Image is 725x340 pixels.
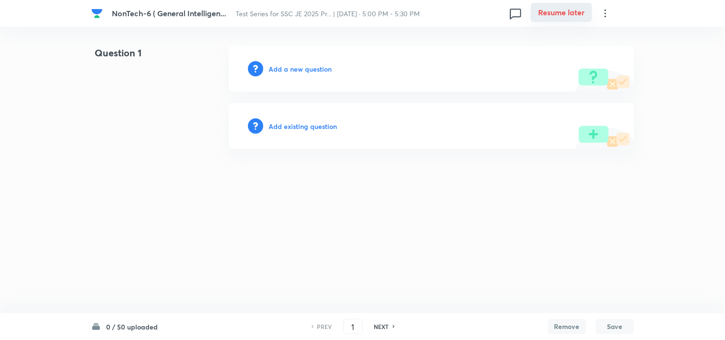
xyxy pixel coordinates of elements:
h6: NEXT [374,322,389,331]
h6: Add a new question [269,64,332,74]
span: Test Series for SSC JE 2025 Pr... | [DATE] · 5:00 PM - 5:30 PM [236,9,420,18]
a: Company Logo [91,8,105,19]
h6: Add existing question [269,121,337,131]
button: Resume later [531,3,592,22]
img: Company Logo [91,8,103,19]
h4: Question 1 [91,46,198,68]
h6: 0 / 50 uploaded [107,322,158,332]
button: Remove [548,319,586,334]
span: NonTech-6 ( General Intelligen... [112,8,226,18]
button: Save [596,319,634,334]
h6: PREV [317,322,332,331]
